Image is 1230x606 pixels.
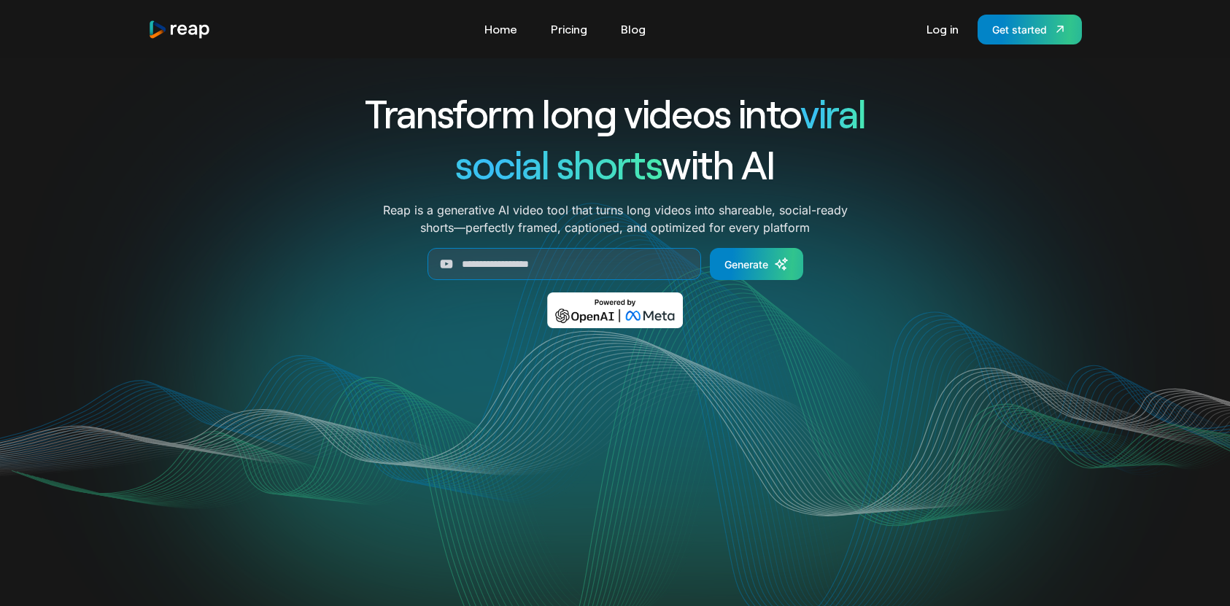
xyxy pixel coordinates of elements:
img: Powered by OpenAI & Meta [547,292,684,328]
a: Home [477,18,525,41]
a: Get started [978,15,1082,44]
span: viral [800,89,865,136]
h1: Transform long videos into [312,88,918,139]
p: Reap is a generative AI video tool that turns long videos into shareable, social-ready shorts—per... [383,201,848,236]
a: Generate [710,248,803,280]
form: Generate Form [312,248,918,280]
h1: with AI [312,139,918,190]
a: Log in [919,18,966,41]
div: Get started [992,22,1047,37]
a: Blog [614,18,653,41]
span: social shorts [455,140,662,187]
a: home [148,20,211,39]
a: Pricing [544,18,595,41]
div: Generate [724,257,768,272]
